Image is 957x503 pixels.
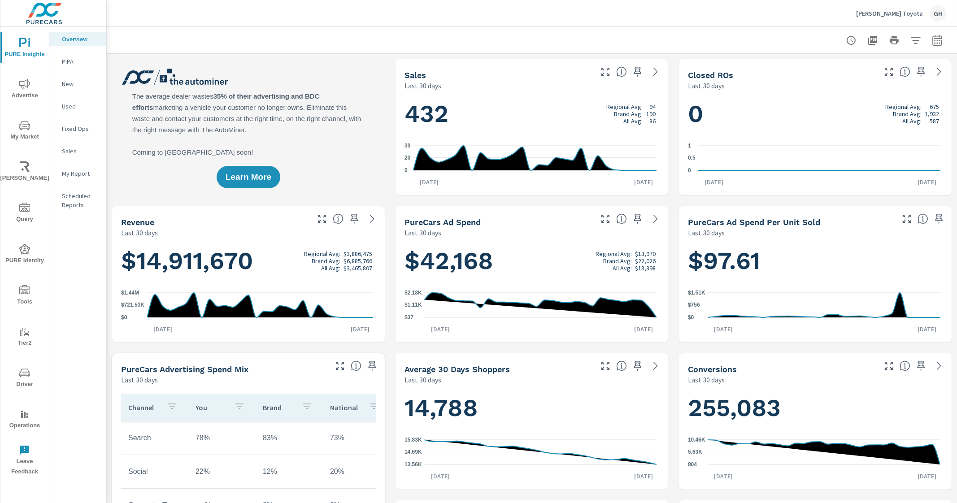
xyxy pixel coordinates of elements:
[648,212,663,226] a: See more details in report
[688,70,733,80] h5: Closed ROs
[3,368,46,390] span: Driver
[688,437,705,443] text: 10.46K
[708,325,739,334] p: [DATE]
[405,155,411,161] text: 20
[405,227,441,238] p: Last 30 days
[925,110,939,117] p: 1,932
[147,325,178,334] p: [DATE]
[688,80,725,91] p: Last 30 days
[121,374,158,385] p: Last 30 days
[425,325,456,334] p: [DATE]
[688,167,691,173] text: 0
[613,265,632,272] p: All Avg:
[304,250,340,257] p: Regional Avg:
[323,460,390,483] td: 20%
[365,212,379,226] a: See more details in report
[628,472,659,481] p: [DATE]
[688,302,700,308] text: $756
[405,364,510,374] h5: Average 30 Days Shoppers
[631,65,645,79] span: Save this to your personalized report
[405,461,422,468] text: 13.56K
[263,403,294,412] p: Brand
[885,31,903,49] button: Print Report
[312,257,340,265] p: Brand Avg:
[344,265,372,272] p: $3,465,807
[49,189,106,212] div: Scheduled Reports
[688,99,943,129] h1: 0
[425,472,456,481] p: [DATE]
[256,460,323,483] td: 12%
[344,250,372,257] p: $3,886,475
[62,35,99,43] p: Overview
[882,359,896,373] button: Make Fullscreen
[121,302,144,308] text: $721.53K
[598,65,613,79] button: Make Fullscreen
[351,360,361,371] span: This table looks at how you compare to the amount of budget you spend per channel as opposed to y...
[405,437,422,443] text: 15.83K
[188,460,256,483] td: 22%
[708,472,739,481] p: [DATE]
[631,212,645,226] span: Save this to your personalized report
[405,80,441,91] p: Last 30 days
[62,147,99,156] p: Sales
[413,178,445,186] p: [DATE]
[365,359,379,373] span: Save this to your personalized report
[893,110,922,117] p: Brand Avg:
[598,359,613,373] button: Make Fullscreen
[930,5,946,22] div: GH
[598,212,613,226] button: Make Fullscreen
[121,227,158,238] p: Last 30 days
[3,285,46,307] span: Tools
[49,122,106,135] div: Fixed Ops
[3,409,46,431] span: Operations
[688,374,725,385] p: Last 30 days
[121,314,127,321] text: $0
[688,393,943,423] h1: 255,083
[616,360,627,371] span: A rolling 30 day total of daily Shoppers on the dealership website, averaged over the selected da...
[914,65,928,79] span: Save this to your personalized report
[623,117,643,125] p: All Avg:
[62,124,99,133] p: Fixed Ops
[900,360,910,371] span: The number of dealer-specified goals completed by a visitor. [Source: This data is provided by th...
[333,213,344,224] span: Total sales revenue over the selected date range. [Source: This data is sourced from the dealer’s...
[121,246,376,276] h1: $14,911,670
[688,246,943,276] h1: $97.61
[405,70,426,80] h5: Sales
[635,250,656,257] p: $13,970
[121,460,188,483] td: Social
[930,117,939,125] p: 587
[323,427,390,449] td: 73%
[49,144,106,158] div: Sales
[405,314,413,321] text: $37
[628,325,659,334] p: [DATE]
[649,117,656,125] p: 86
[688,314,694,321] text: $0
[3,120,46,142] span: My Market
[121,364,248,374] h5: PureCars Advertising Spend Mix
[688,155,696,161] text: 0.5
[649,103,656,110] p: 94
[62,191,99,209] p: Scheduled Reports
[188,427,256,449] td: 78%
[688,449,702,455] text: 5.63K
[911,325,943,334] p: [DATE]
[49,77,106,91] div: New
[688,143,691,149] text: 1
[405,290,422,296] text: $2.18K
[635,257,656,265] p: $22,026
[405,99,659,129] h1: 432
[902,117,922,125] p: All Avg:
[62,169,99,178] p: My Report
[49,32,106,46] div: Overview
[614,110,643,117] p: Brand Avg:
[121,290,139,296] text: $1.44M
[930,103,939,110] p: 675
[405,217,481,227] h5: PureCars Ad Spend
[217,166,280,188] button: Learn More
[49,55,106,68] div: PIPA
[344,325,376,334] p: [DATE]
[628,178,659,186] p: [DATE]
[616,66,627,77] span: Number of vehicles sold by the dealership over the selected date range. [Source: This data is sou...
[911,472,943,481] p: [DATE]
[405,449,422,455] text: 14.69K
